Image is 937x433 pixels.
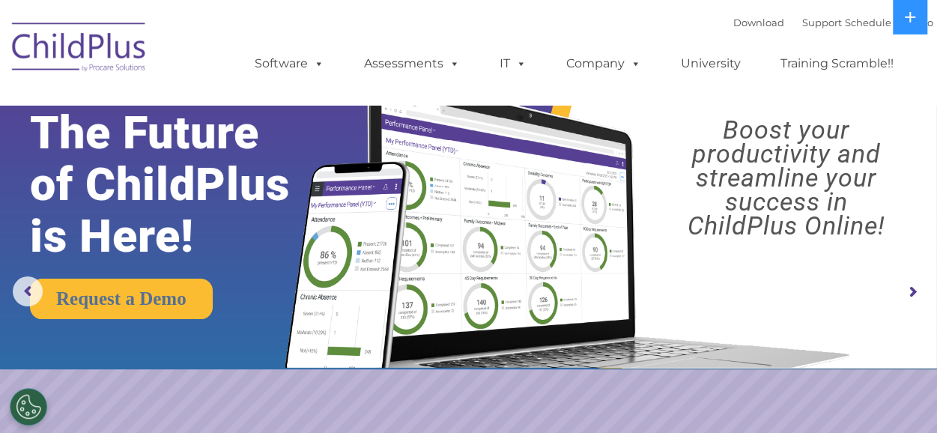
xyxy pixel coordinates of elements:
[349,49,475,79] a: Assessments
[733,16,784,28] a: Download
[240,49,339,79] a: Software
[485,49,542,79] a: IT
[647,118,925,237] rs-layer: Boost your productivity and streamline your success in ChildPlus Online!
[666,49,756,79] a: University
[4,12,154,87] img: ChildPlus by Procare Solutions
[208,99,254,110] span: Last name
[845,16,933,28] a: Schedule A Demo
[30,279,213,319] a: Request a Demo
[30,107,330,262] rs-layer: The Future of ChildPlus is Here!
[10,388,47,426] button: Cookies Settings
[551,49,656,79] a: Company
[692,271,937,433] iframe: Chat Widget
[733,16,933,28] font: |
[765,49,909,79] a: Training Scramble!!
[802,16,842,28] a: Support
[208,160,272,172] span: Phone number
